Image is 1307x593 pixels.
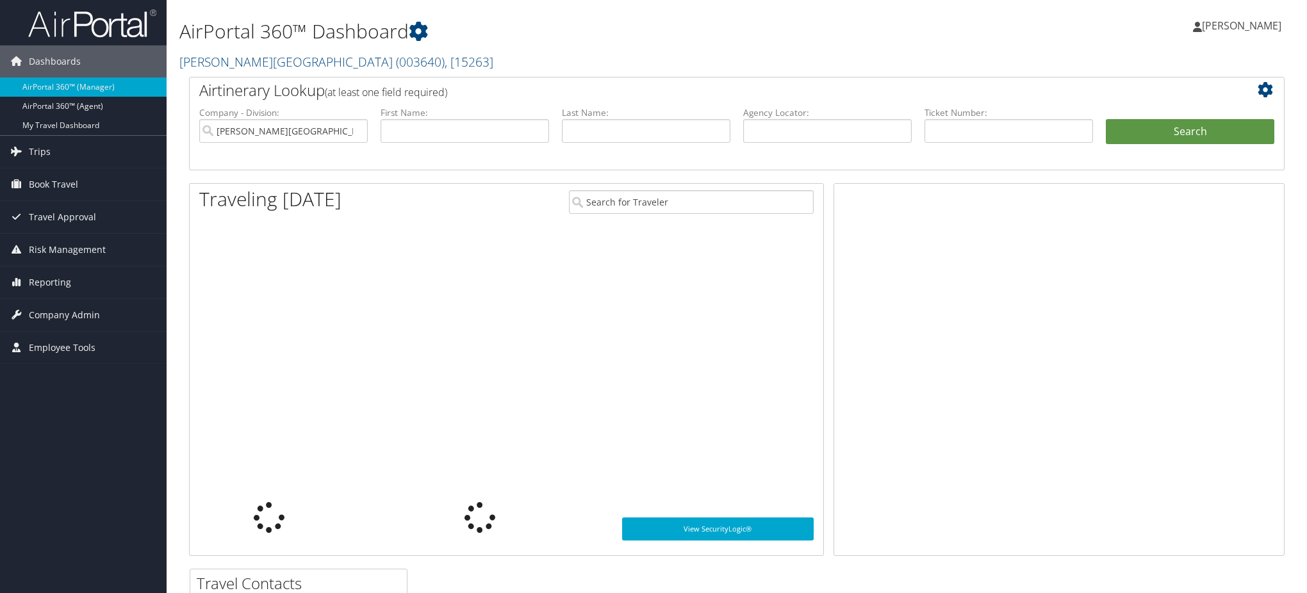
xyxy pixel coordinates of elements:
label: Last Name: [562,106,730,119]
span: Reporting [29,266,71,298]
input: Search for Traveler [569,190,814,214]
span: , [ 15263 ] [445,53,493,70]
button: Search [1106,119,1274,145]
span: Book Travel [29,168,78,200]
a: View SecurityLogic® [622,517,814,540]
span: (at least one field required) [325,85,447,99]
span: [PERSON_NAME] [1202,19,1281,33]
a: [PERSON_NAME] [1193,6,1294,45]
h1: Traveling [DATE] [199,186,341,213]
span: Trips [29,136,51,168]
span: Risk Management [29,234,106,266]
span: ( 003640 ) [396,53,445,70]
span: Employee Tools [29,332,95,364]
span: Dashboards [29,45,81,77]
span: Travel Approval [29,201,96,233]
label: Agency Locator: [743,106,912,119]
a: [PERSON_NAME][GEOGRAPHIC_DATA] [179,53,493,70]
label: First Name: [381,106,549,119]
span: Company Admin [29,299,100,331]
h1: AirPortal 360™ Dashboard [179,18,923,45]
h2: Airtinerary Lookup [199,79,1183,101]
img: airportal-logo.png [28,8,156,38]
label: Ticket Number: [925,106,1093,119]
label: Company - Division: [199,106,368,119]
